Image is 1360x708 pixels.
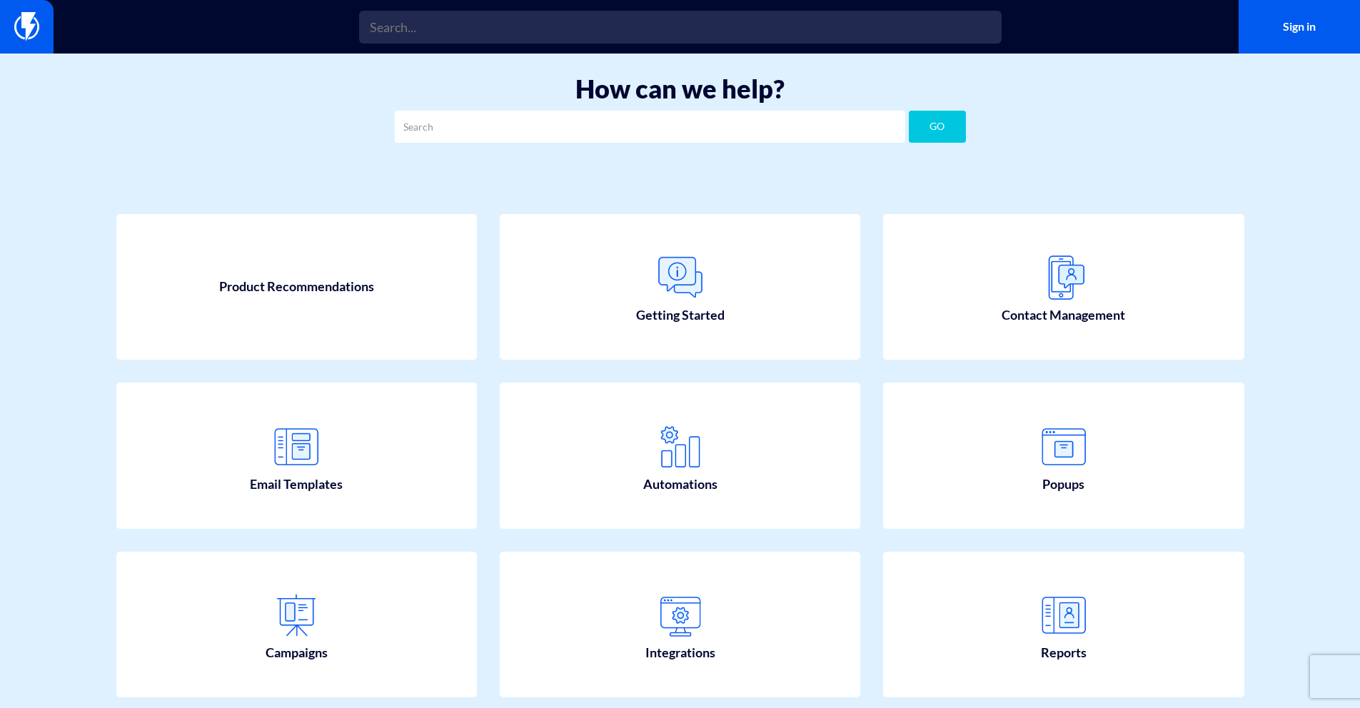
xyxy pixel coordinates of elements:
a: Email Templates [116,383,478,529]
span: Getting Started [636,306,725,325]
input: Search [395,111,905,143]
span: Popups [1042,475,1084,494]
a: Popups [883,383,1244,529]
span: Email Templates [250,475,343,494]
button: GO [909,111,966,143]
span: Reports [1041,644,1087,662]
input: Search... [359,11,1002,44]
a: Getting Started [500,214,861,360]
span: Integrations [645,644,715,662]
span: Product Recommendations [219,278,374,296]
a: Contact Management [883,214,1244,360]
a: Reports [883,552,1244,698]
span: Automations [643,475,717,494]
h1: How can we help? [21,75,1339,103]
a: Campaigns [116,552,478,698]
a: Product Recommendations [116,214,478,360]
a: Integrations [500,552,861,698]
span: Contact Management [1002,306,1125,325]
span: Campaigns [266,644,328,662]
a: Automations [500,383,861,529]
